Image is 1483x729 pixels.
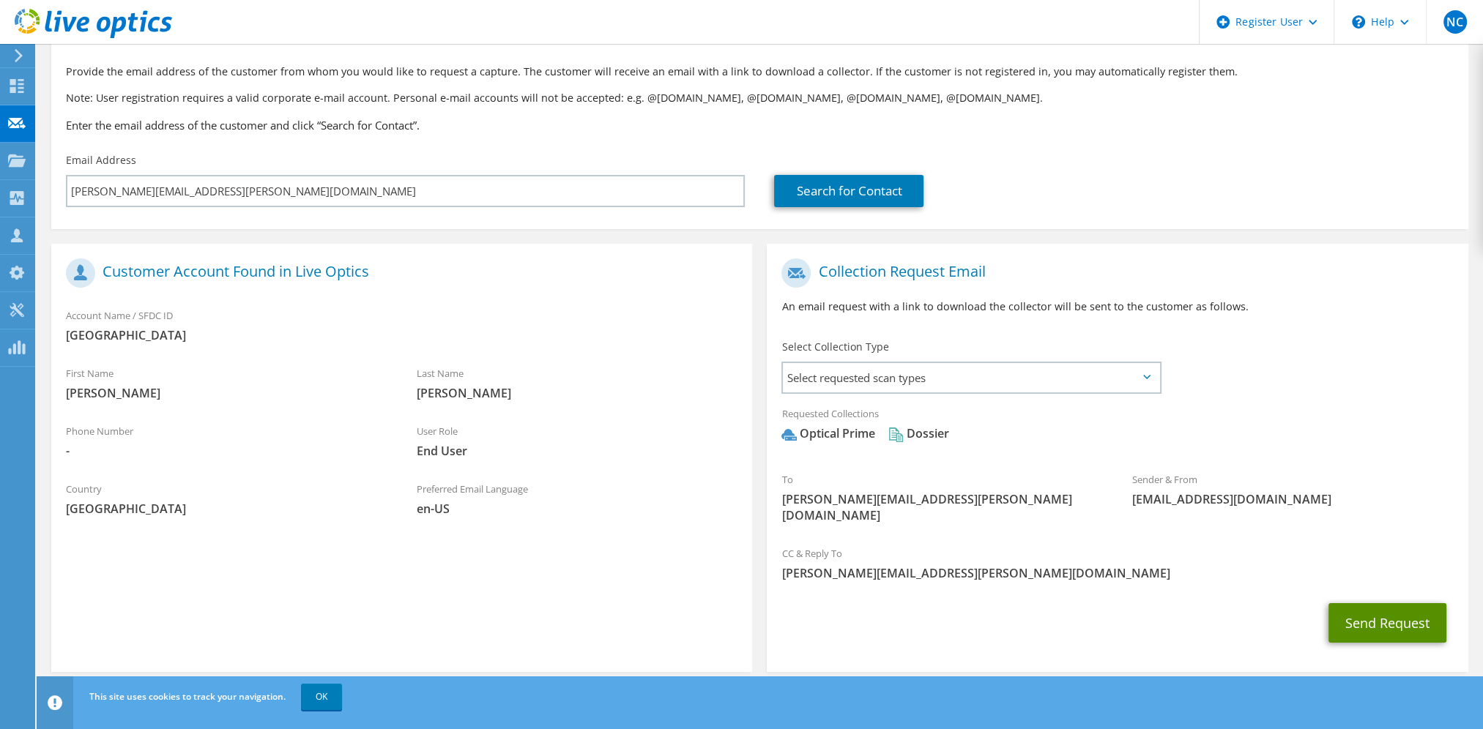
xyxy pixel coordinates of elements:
div: Preferred Email Language [402,474,753,524]
p: An email request with a link to download the collector will be sent to the customer as follows. [781,299,1453,315]
span: - [66,443,387,459]
span: Select requested scan types [783,363,1159,392]
span: [PERSON_NAME][EMAIL_ADDRESS][PERSON_NAME][DOMAIN_NAME] [781,491,1103,523]
label: Email Address [66,153,136,168]
div: Account Name / SFDC ID [51,300,752,351]
svg: \n [1352,15,1365,29]
button: Send Request [1328,603,1446,643]
a: OK [301,684,342,710]
span: [GEOGRAPHIC_DATA] [66,327,737,343]
div: Sender & From [1118,464,1468,515]
span: [EMAIL_ADDRESS][DOMAIN_NAME] [1132,491,1454,507]
div: Last Name [402,358,753,408]
div: User Role [402,416,753,466]
div: Dossier [888,425,948,442]
h1: Collection Request Email [781,258,1446,288]
h1: Customer Account Found in Live Optics [66,258,730,288]
p: Note: User registration requires a valid corporate e-mail account. Personal e-mail accounts will ... [66,90,1454,106]
span: [PERSON_NAME] [417,385,738,401]
div: Phone Number [51,416,402,466]
div: CC & Reply To [767,538,1468,588]
div: Country [51,474,402,524]
h3: Enter the email address of the customer and click “Search for Contact”. [66,117,1454,133]
span: This site uses cookies to track your navigation. [89,690,286,703]
div: Requested Collections [767,398,1468,457]
span: [PERSON_NAME][EMAIL_ADDRESS][PERSON_NAME][DOMAIN_NAME] [781,565,1453,581]
div: To [767,464,1118,531]
div: First Name [51,358,402,408]
label: Select Collection Type [781,340,888,354]
span: en-US [417,501,738,517]
span: [PERSON_NAME] [66,385,387,401]
span: [GEOGRAPHIC_DATA] [66,501,387,517]
span: NC [1443,10,1467,34]
a: Search for Contact [774,175,923,207]
div: Optical Prime [781,425,874,442]
p: Provide the email address of the customer from whom you would like to request a capture. The cust... [66,64,1454,80]
span: End User [417,443,738,459]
